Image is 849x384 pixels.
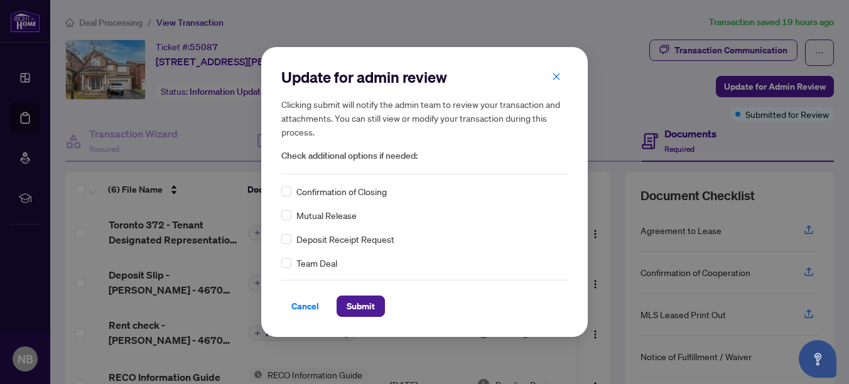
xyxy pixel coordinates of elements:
[296,232,394,246] span: Deposit Receipt Request
[799,340,836,378] button: Open asap
[296,256,337,270] span: Team Deal
[347,296,375,316] span: Submit
[281,149,568,163] span: Check additional options if needed:
[337,296,385,317] button: Submit
[281,296,329,317] button: Cancel
[552,72,561,81] span: close
[291,296,319,316] span: Cancel
[296,184,387,198] span: Confirmation of Closing
[281,67,568,87] h2: Update for admin review
[296,208,357,222] span: Mutual Release
[281,97,568,139] h5: Clicking submit will notify the admin team to review your transaction and attachments. You can st...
